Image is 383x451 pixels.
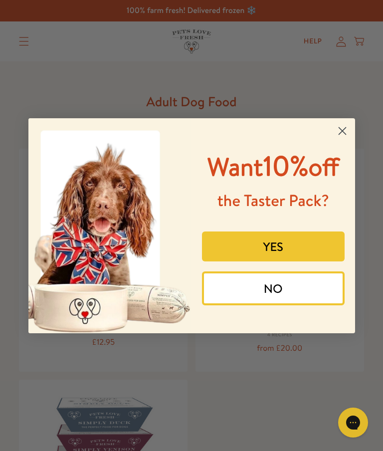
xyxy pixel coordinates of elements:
button: Close dialog [334,122,351,140]
span: the Taster Pack? [217,190,329,212]
span: Want [207,150,263,184]
button: YES [202,231,345,261]
span: 10% [207,146,340,185]
img: 8afefe80-1ef6-417a-b86b-9520c2248d41.jpeg [28,118,192,333]
span: off [308,150,339,184]
iframe: Gorgias live chat messenger [333,404,373,441]
button: NO [202,271,345,305]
